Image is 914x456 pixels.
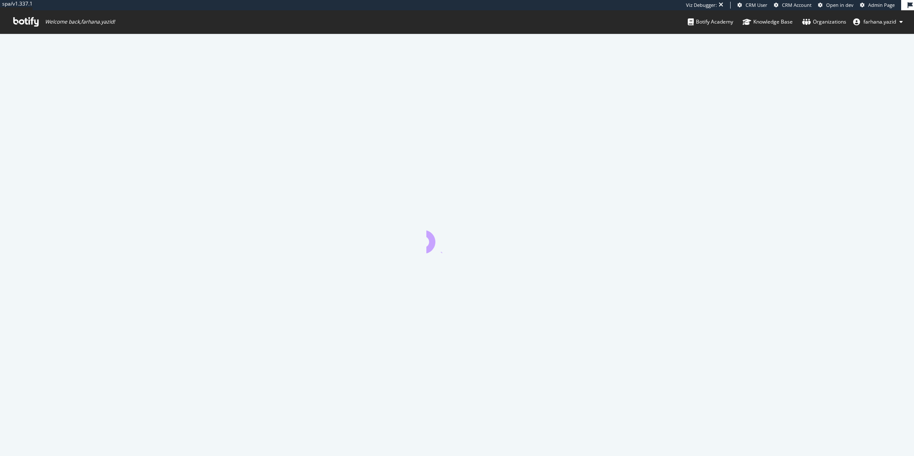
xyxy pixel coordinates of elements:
[426,222,488,253] div: animation
[688,18,733,26] div: Botify Academy
[802,18,846,26] div: Organizations
[774,2,812,9] a: CRM Account
[818,2,854,9] a: Open in dev
[743,10,793,33] a: Knowledge Base
[826,2,854,8] span: Open in dev
[686,2,717,9] div: Viz Debugger:
[860,2,895,9] a: Admin Page
[846,15,910,29] button: farhana.yazid
[746,2,767,8] span: CRM User
[688,10,733,33] a: Botify Academy
[737,2,767,9] a: CRM User
[802,10,846,33] a: Organizations
[45,18,115,25] span: Welcome back, farhana.yazid !
[743,18,793,26] div: Knowledge Base
[863,18,896,25] span: farhana.yazid
[782,2,812,8] span: CRM Account
[868,2,895,8] span: Admin Page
